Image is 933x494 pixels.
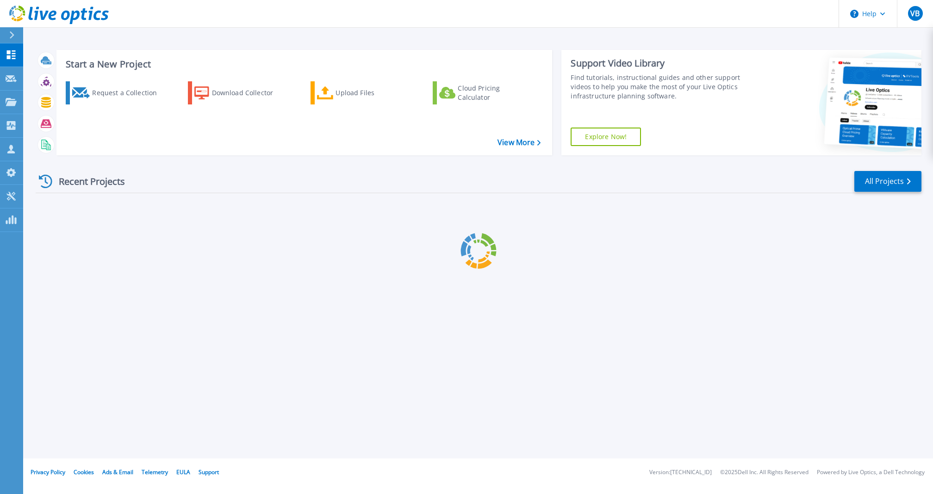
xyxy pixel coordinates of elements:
[36,170,137,193] div: Recent Projects
[336,84,410,102] div: Upload Files
[31,468,65,476] a: Privacy Policy
[910,10,920,17] span: VB
[142,468,168,476] a: Telemetry
[649,470,712,476] li: Version: [TECHNICAL_ID]
[212,84,286,102] div: Download Collector
[199,468,219,476] a: Support
[66,81,169,104] a: Request a Collection
[433,81,536,104] a: Cloud Pricing Calculator
[854,171,921,192] a: All Projects
[720,470,809,476] li: © 2025 Dell Inc. All Rights Reserved
[311,81,414,104] a: Upload Files
[102,468,133,476] a: Ads & Email
[458,84,532,102] div: Cloud Pricing Calculator
[74,468,94,476] a: Cookies
[66,59,541,69] h3: Start a New Project
[92,84,166,102] div: Request a Collection
[571,73,754,101] div: Find tutorials, instructional guides and other support videos to help you make the most of your L...
[571,128,641,146] a: Explore Now!
[176,468,190,476] a: EULA
[498,138,541,147] a: View More
[571,57,754,69] div: Support Video Library
[817,470,925,476] li: Powered by Live Optics, a Dell Technology
[188,81,291,104] a: Download Collector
